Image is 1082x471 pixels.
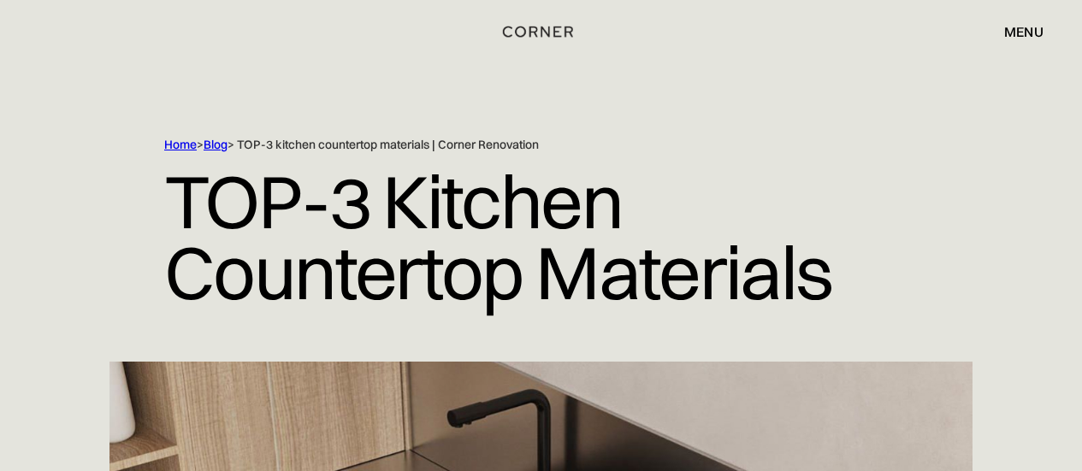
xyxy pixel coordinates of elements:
[164,137,918,153] div: > > TOP-3 kitchen countertop materials | Corner Renovation
[204,137,228,152] a: Blog
[164,137,197,152] a: Home
[506,21,576,43] a: home
[164,153,918,321] h1: TOP-3 Kitchen Countertop Materials
[987,17,1044,46] div: menu
[1004,25,1044,38] div: menu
